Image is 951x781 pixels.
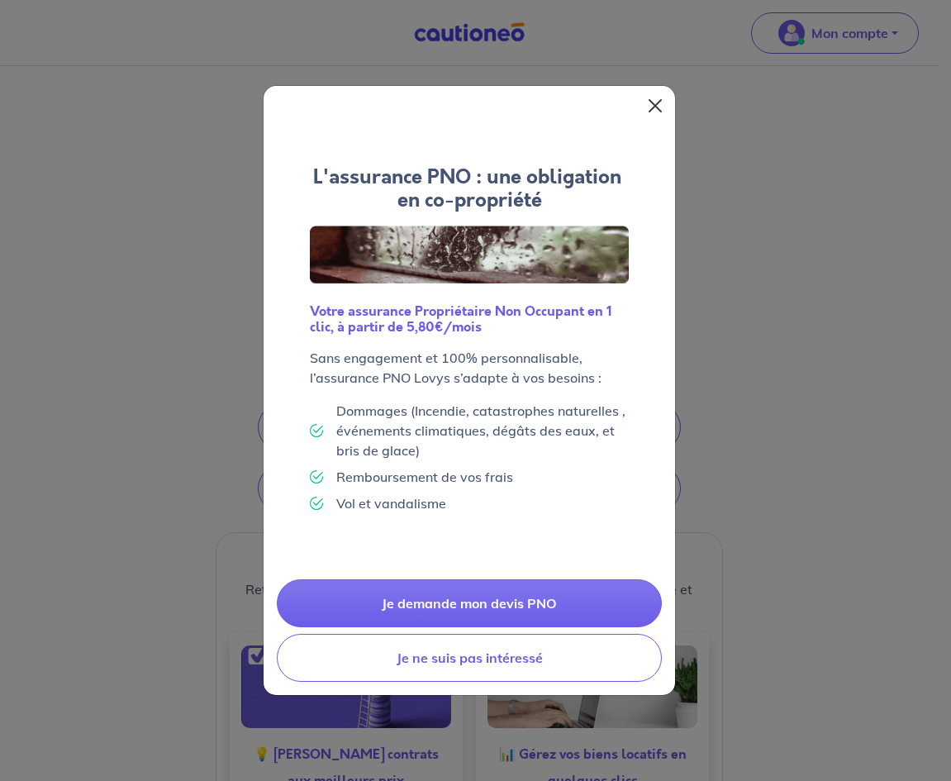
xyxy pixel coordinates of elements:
[310,348,629,388] p: Sans engagement et 100% personnalisable, l’assurance PNO Lovys s’adapte à vos besoins :
[277,579,662,627] a: Je demande mon devis PNO
[336,467,513,487] p: Remboursement de vos frais
[336,401,629,460] p: Dommages (Incendie, catastrophes naturelles , événements climatiques, dégâts des eaux, et bris de...
[310,303,629,335] h6: Votre assurance Propriétaire Non Occupant en 1 clic, à partir de 5,80€/mois
[336,493,446,513] p: Vol et vandalisme
[277,634,662,682] button: Je ne suis pas intéressé
[310,226,629,283] img: Logo Lovys
[310,165,629,212] h4: L'assurance PNO : une obligation en co-propriété
[642,93,668,119] button: Close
